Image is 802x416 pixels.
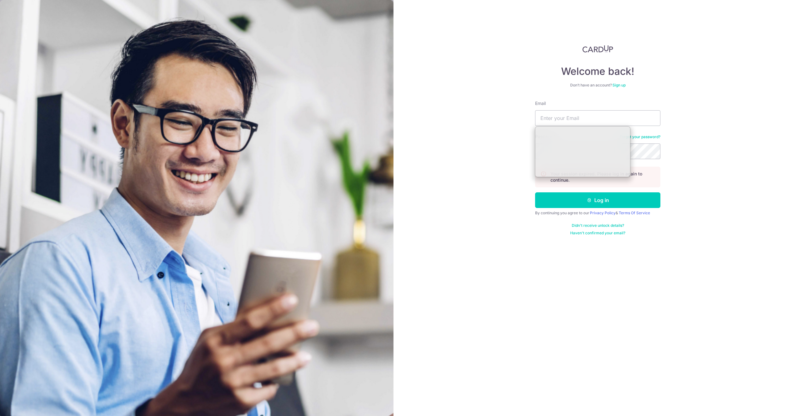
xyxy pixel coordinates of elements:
button: Log in [535,192,660,208]
a: Haven't confirmed your email? [570,231,625,236]
input: Enter your Email [535,110,660,126]
div: By continuing you agree to our & [535,211,660,216]
a: Sign up [612,83,626,87]
a: Terms Of Service [619,211,650,215]
div: Don’t have an account? [535,83,660,88]
a: Forgot your password? [620,134,660,139]
a: Privacy Policy [590,211,616,215]
img: CardUp Logo [582,45,613,53]
a: Didn't receive unlock details? [572,223,624,228]
label: Email [535,100,546,107]
p: Your session expired. Please log in again to continue. [550,171,655,183]
h4: Welcome back! [535,65,660,78]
